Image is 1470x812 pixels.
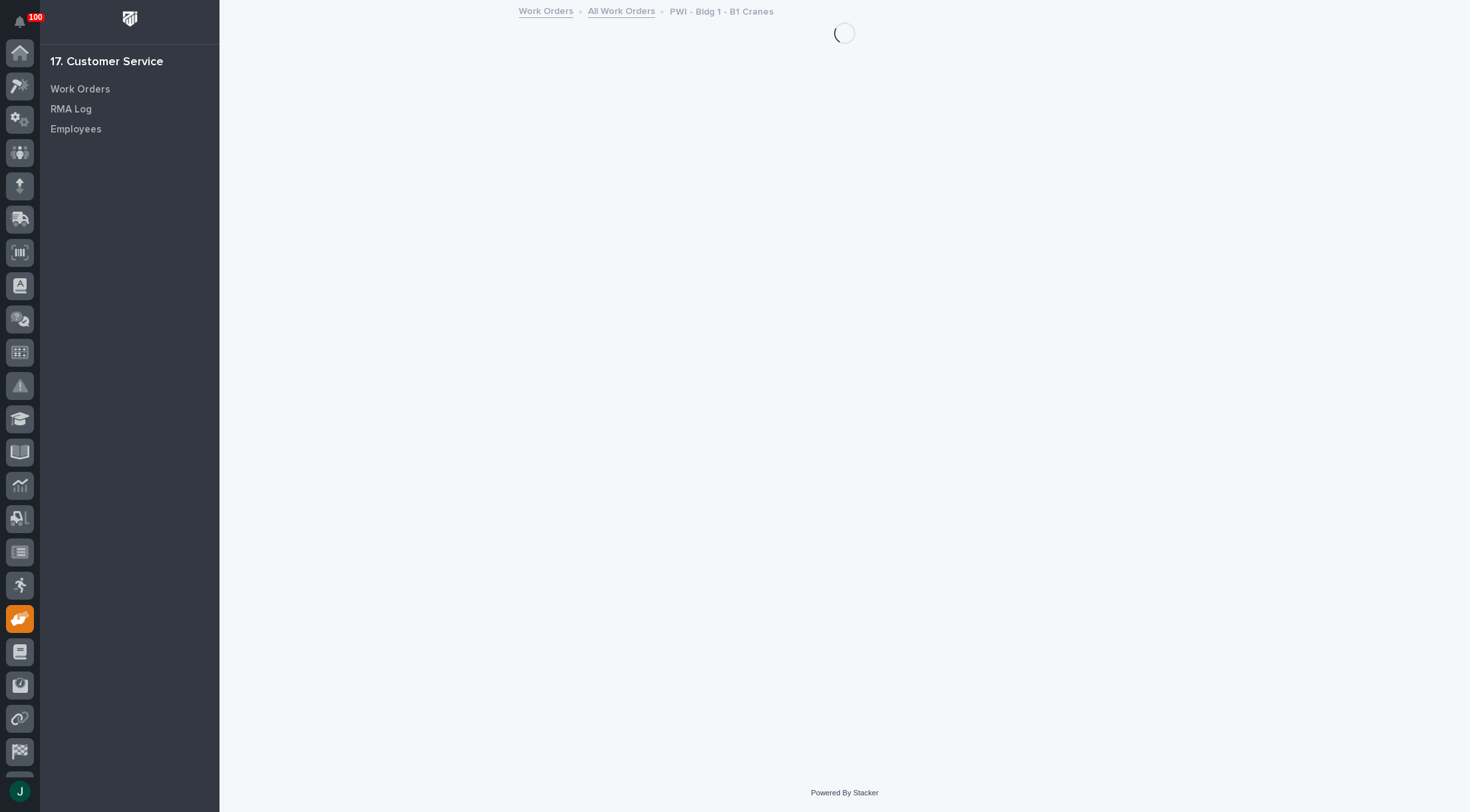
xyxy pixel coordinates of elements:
[6,777,34,805] button: users-avatar
[51,104,92,116] p: RMA Log
[51,124,102,136] p: Employees
[670,3,774,18] p: PWI - Bldg 1 - B1 Cranes
[40,119,220,139] a: Employees
[588,3,655,18] a: All Work Orders
[17,16,34,37] div: Notifications100
[6,8,34,36] button: Notifications
[811,789,878,797] a: Powered By Stacker
[40,99,220,119] a: RMA Log
[51,55,164,70] div: 17. Customer Service
[40,79,220,99] a: Work Orders
[118,7,142,31] img: Workspace Logo
[29,13,43,22] p: 100
[51,84,110,96] p: Work Orders
[519,3,573,18] a: Work Orders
